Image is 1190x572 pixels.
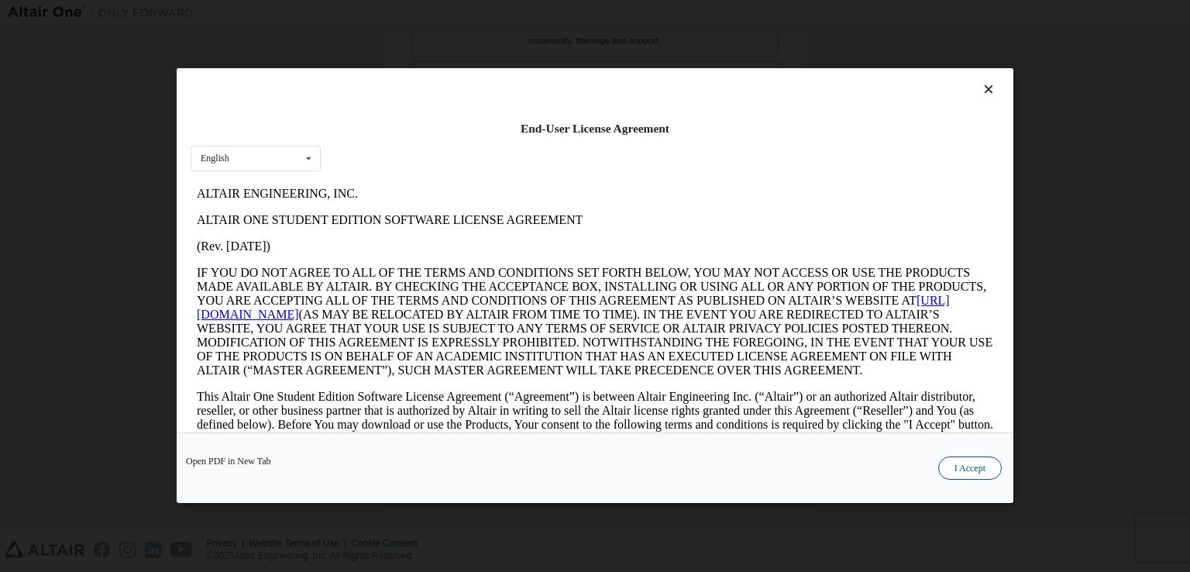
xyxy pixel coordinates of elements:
[6,209,803,265] p: This Altair One Student Edition Software License Agreement (“Agreement”) is between Altair Engine...
[938,457,1002,481] button: I Accept
[201,154,229,164] div: English
[6,85,803,197] p: IF YOU DO NOT AGREE TO ALL OF THE TERMS AND CONDITIONS SET FORTH BELOW, YOU MAY NOT ACCESS OR USE...
[186,457,271,467] a: Open PDF in New Tab
[6,33,803,47] p: ALTAIR ONE STUDENT EDITION SOFTWARE LICENSE AGREEMENT
[191,121,999,136] div: End-User License Agreement
[6,113,759,140] a: [URL][DOMAIN_NAME]
[6,6,803,20] p: ALTAIR ENGINEERING, INC.
[6,59,803,73] p: (Rev. [DATE])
